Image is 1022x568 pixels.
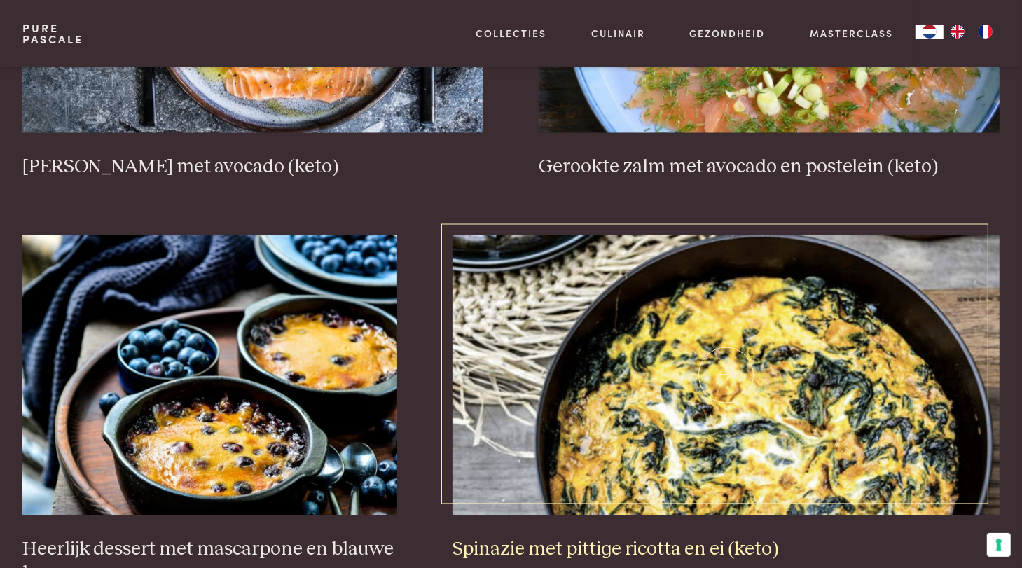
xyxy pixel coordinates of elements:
ul: Language list [944,25,1000,39]
aside: Language selected: Nederlands [916,25,1000,39]
h3: Gerookte zalm met avocado en postelein (keto) [539,155,1000,179]
h3: Spinazie met pittige ricotta en ei (keto) [453,537,1000,562]
a: Masterclass [810,26,893,41]
img: Heerlijk dessert met mascarpone en blauwe bessen [22,235,397,515]
a: Culinair [591,26,645,41]
a: Collecties [476,26,546,41]
a: EN [944,25,972,39]
a: PurePascale [22,22,83,45]
button: Uw voorkeuren voor toestemming voor trackingtechnologieën [987,533,1011,557]
h3: [PERSON_NAME] met avocado (keto) [22,155,483,179]
img: Spinazie met pittige ricotta en ei (keto) [453,235,1000,515]
a: NL [916,25,944,39]
a: Gezondheid [690,26,766,41]
a: Spinazie met pittige ricotta en ei (keto) Spinazie met pittige ricotta en ei (keto) [453,235,1000,561]
div: Language [916,25,944,39]
a: FR [972,25,1000,39]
